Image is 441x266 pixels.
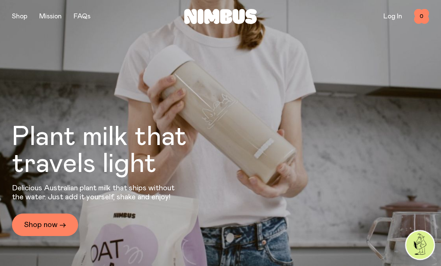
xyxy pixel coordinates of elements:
[12,214,78,236] a: Shop now →
[39,13,62,20] a: Mission
[12,124,227,178] h1: Plant milk that travels light
[12,184,179,202] p: Delicious Australian plant milk that ships without the water. Just add it yourself, shake and enjoy!
[74,13,90,20] a: FAQs
[383,13,402,20] a: Log In
[406,231,434,259] img: agent
[414,9,429,24] button: 0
